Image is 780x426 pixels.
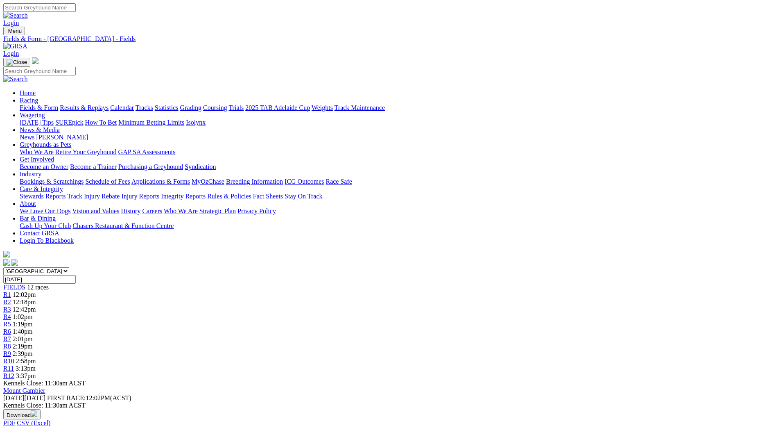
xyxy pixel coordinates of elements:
[20,104,777,112] div: Racing
[3,321,11,328] a: R5
[20,134,34,141] a: News
[253,193,283,200] a: Fact Sheets
[11,259,18,266] img: twitter.svg
[3,50,19,57] a: Login
[3,358,14,364] span: R10
[3,365,14,372] a: R11
[185,163,216,170] a: Syndication
[20,89,36,96] a: Home
[335,104,385,111] a: Track Maintenance
[3,275,76,284] input: Select date
[47,394,131,401] span: 12:02PM(ACST)
[136,104,153,111] a: Tracks
[199,207,236,214] a: Strategic Plan
[13,306,36,313] span: 12:42pm
[3,306,11,313] a: R3
[3,298,11,305] a: R2
[285,193,322,200] a: Stay On Track
[207,193,251,200] a: Rules & Policies
[3,387,45,394] a: Mount Gambier
[3,402,777,409] div: Kennels Close: 11:30am ACST
[20,207,70,214] a: We Love Our Dogs
[20,178,777,185] div: Industry
[3,291,11,298] a: R1
[20,156,54,163] a: Get Involved
[20,178,84,185] a: Bookings & Scratchings
[7,59,27,66] img: Close
[13,343,33,350] span: 2:19pm
[118,163,183,170] a: Purchasing a Greyhound
[20,222,71,229] a: Cash Up Your Club
[226,178,283,185] a: Breeding Information
[20,207,777,215] div: About
[85,178,130,185] a: Schedule of Fees
[20,104,58,111] a: Fields & Form
[20,215,56,222] a: Bar & Dining
[3,328,11,335] a: R6
[326,178,352,185] a: Race Safe
[3,284,25,291] a: FIELDS
[3,12,28,19] img: Search
[3,372,14,379] a: R12
[20,193,777,200] div: Care & Integrity
[60,104,109,111] a: Results & Replays
[67,193,120,200] a: Track Injury Rebate
[228,104,244,111] a: Trials
[20,237,74,244] a: Login To Blackbook
[13,321,33,328] span: 1:19pm
[312,104,333,111] a: Weights
[3,43,27,50] img: GRSA
[118,148,176,155] a: GAP SA Assessments
[55,148,117,155] a: Retire Your Greyhound
[36,134,88,141] a: [PERSON_NAME]
[3,259,10,266] img: facebook.svg
[13,328,33,335] span: 1:40pm
[245,104,310,111] a: 2025 TAB Adelaide Cup
[20,141,71,148] a: Greyhounds as Pets
[285,178,324,185] a: ICG Outcomes
[3,35,777,43] a: Fields & Form - [GEOGRAPHIC_DATA] - Fields
[3,350,11,357] a: R9
[186,119,206,126] a: Isolynx
[142,207,162,214] a: Careers
[20,119,777,126] div: Wagering
[47,394,86,401] span: FIRST RACE:
[13,291,36,298] span: 12:02pm
[20,200,36,207] a: About
[72,222,174,229] a: Chasers Restaurant & Function Centre
[70,163,117,170] a: Become a Trainer
[121,207,140,214] a: History
[20,119,54,126] a: [DATE] Tips
[3,394,45,401] span: [DATE]
[3,343,11,350] a: R8
[3,67,76,75] input: Search
[155,104,179,111] a: Statistics
[20,97,38,104] a: Racing
[3,335,11,342] a: R7
[3,313,11,320] a: R4
[110,104,134,111] a: Calendar
[3,251,10,257] img: logo-grsa-white.png
[8,28,22,34] span: Menu
[20,112,45,118] a: Wagering
[20,185,63,192] a: Care & Integrity
[20,148,777,156] div: Greyhounds as Pets
[3,3,76,12] input: Search
[203,104,227,111] a: Coursing
[3,19,19,26] a: Login
[20,126,60,133] a: News & Media
[237,207,276,214] a: Privacy Policy
[27,284,49,291] span: 12 races
[131,178,190,185] a: Applications & Forms
[164,207,198,214] a: Who We Are
[16,358,36,364] span: 2:58pm
[13,313,33,320] span: 1:02pm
